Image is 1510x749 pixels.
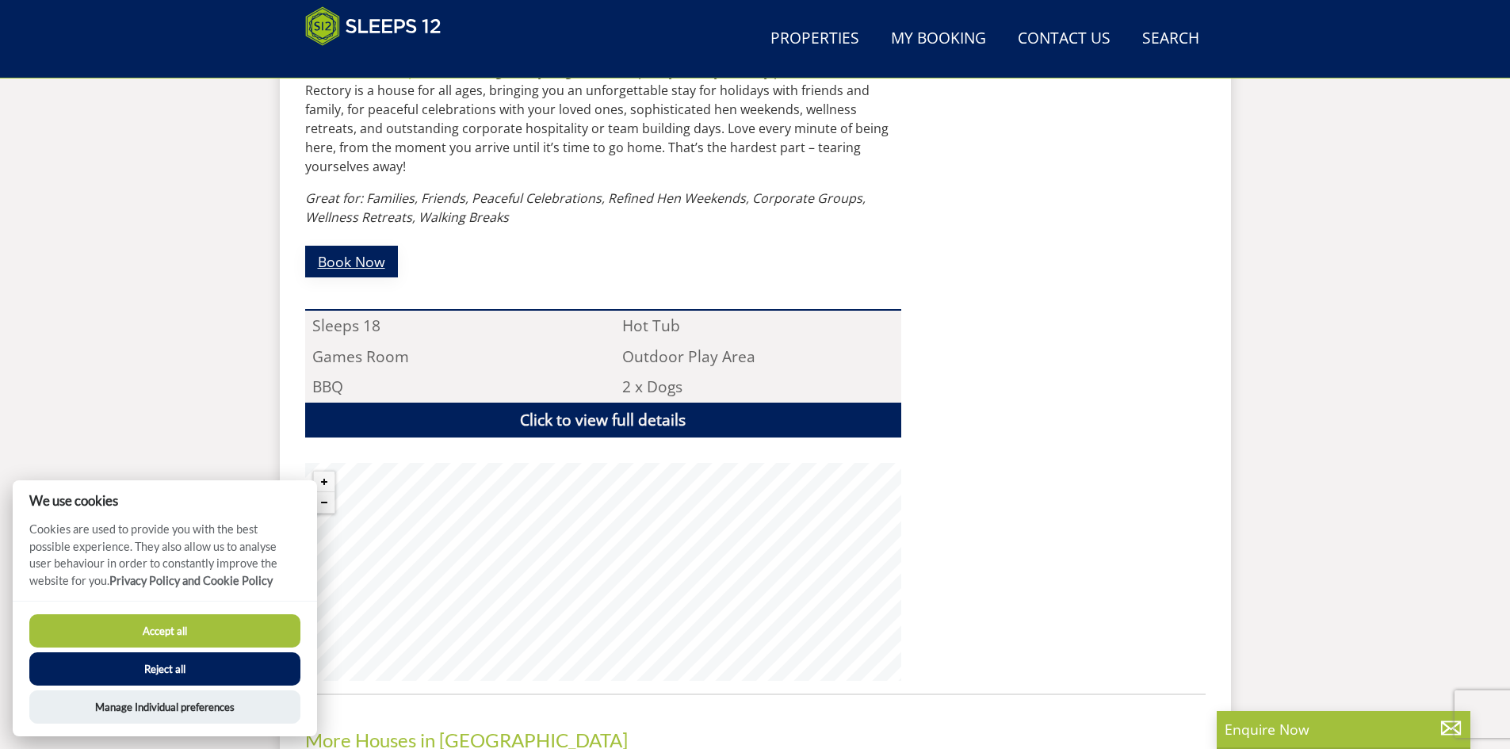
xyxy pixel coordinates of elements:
button: Zoom out [314,492,334,513]
a: Privacy Policy and Cookie Policy [109,574,273,587]
li: Games Room [305,342,591,372]
button: Zoom in [314,472,334,492]
a: Book Now [305,246,398,277]
li: Hot Tub [615,311,901,341]
p: Within just a few miles you’ll find plenty to excite and inspire; there are award-winning family ... [305,24,901,176]
li: Sleeps 18 [305,311,591,341]
li: Outdoor Play Area [615,342,901,372]
p: Cookies are used to provide you with the best possible experience. They also allow us to analyse ... [13,521,317,601]
a: Quantock Hills National Landscape [305,44,875,80]
a: Search [1136,21,1206,57]
canvas: Map [305,463,901,681]
li: 2 x Dogs [615,372,901,402]
a: My Booking [885,21,992,57]
button: Accept all [29,614,300,648]
p: Enquire Now [1225,719,1462,739]
h2: We use cookies [13,493,317,508]
iframe: Customer reviews powered by Trustpilot [297,55,464,69]
img: Sleeps 12 [305,6,442,46]
a: Contact Us [1011,21,1117,57]
button: Manage Individual preferences [29,690,300,724]
a: Click to view full details [305,403,901,438]
a: Properties [764,21,866,57]
em: Great for: Families, Friends, Peaceful Celebrations, Refined Hen Weekends, Corporate Groups, Well... [305,189,866,226]
li: BBQ [305,372,591,402]
button: Reject all [29,652,300,686]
